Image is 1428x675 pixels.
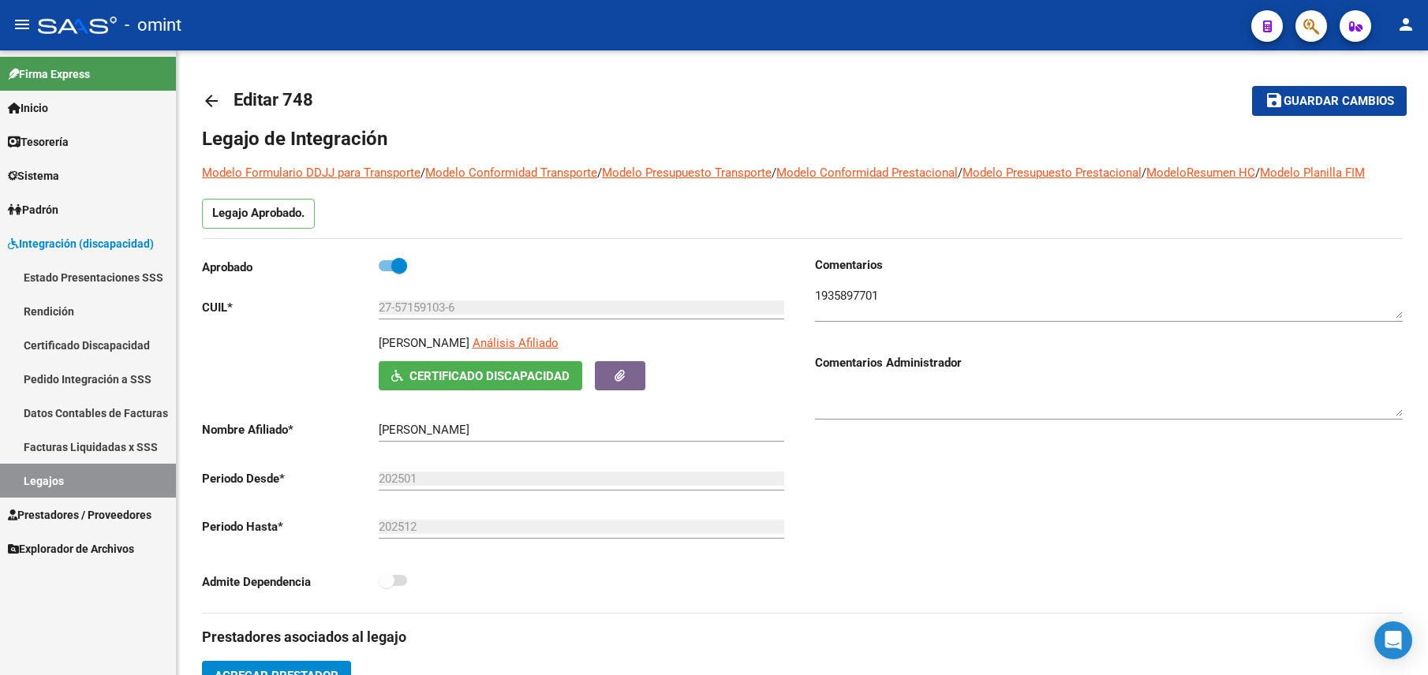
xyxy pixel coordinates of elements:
[776,166,958,180] a: Modelo Conformidad Prestacional
[13,15,32,34] mat-icon: menu
[8,133,69,151] span: Tesorería
[202,199,315,229] p: Legajo Aprobado.
[815,354,1403,371] h3: Comentarios Administrador
[963,166,1142,180] a: Modelo Presupuesto Prestacional
[379,361,582,390] button: Certificado Discapacidad
[202,91,221,110] mat-icon: arrow_back
[8,65,90,83] span: Firma Express
[8,540,134,558] span: Explorador de Archivos
[8,201,58,218] span: Padrón
[8,235,154,252] span: Integración (discapacidad)
[202,259,379,276] p: Aprobado
[1146,166,1255,180] a: ModeloResumen HC
[1260,166,1365,180] a: Modelo Planilla FIM
[815,256,1403,274] h3: Comentarios
[409,369,570,383] span: Certificado Discapacidad
[1374,621,1412,659] div: Open Intercom Messenger
[202,299,379,316] p: CUIL
[202,470,379,487] p: Periodo Desde
[8,99,48,117] span: Inicio
[425,166,597,180] a: Modelo Conformidad Transporte
[473,336,559,350] span: Análisis Afiliado
[125,8,181,43] span: - omint
[8,506,151,524] span: Prestadores / Proveedores
[234,90,313,110] span: Editar 748
[379,334,469,352] p: [PERSON_NAME]
[1396,15,1415,34] mat-icon: person
[8,167,59,185] span: Sistema
[202,166,421,180] a: Modelo Formulario DDJJ para Transporte
[602,166,772,180] a: Modelo Presupuesto Transporte
[202,518,379,535] p: Periodo Hasta
[202,126,1403,151] h1: Legajo de Integración
[202,626,1403,648] h3: Prestadores asociados al legajo
[1265,91,1284,110] mat-icon: save
[202,573,379,591] p: Admite Dependencia
[202,421,379,438] p: Nombre Afiliado
[1284,95,1394,109] span: Guardar cambios
[1252,86,1407,115] button: Guardar cambios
